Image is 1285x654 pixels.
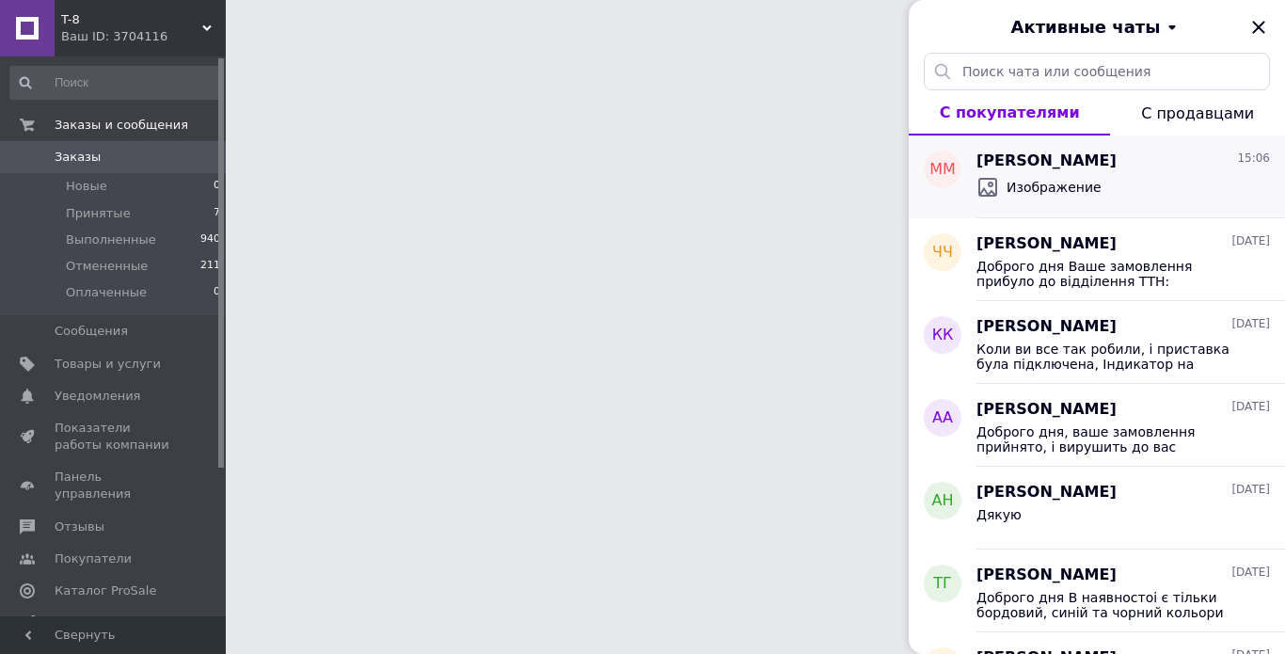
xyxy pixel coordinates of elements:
[924,53,1270,90] input: Поиск чата или сообщения
[66,231,156,248] span: Выполненные
[55,388,140,405] span: Уведомления
[200,258,220,275] span: 211
[976,507,1022,522] span: Дякую
[1231,565,1270,581] span: [DATE]
[932,325,954,346] span: КК
[66,258,148,275] span: Отмененные
[932,490,954,512] span: АН
[1011,15,1161,40] span: Активные чаты
[61,11,202,28] span: T-8
[976,565,1117,586] span: [PERSON_NAME]
[909,301,1285,384] button: КК[PERSON_NAME][DATE]Коли ви все так робили, і приставка була підключена, Індикатор на приставці ...
[909,218,1285,301] button: ЧЧ[PERSON_NAME][DATE]Доброго дня Ваше замовлення прибуло до відділення ТТН: 20451256169539
[976,424,1244,455] span: Доброго дня, ваше замовлення прийнято, і вирушить до вас протягом 2х днів
[214,205,220,222] span: 7
[61,28,226,45] div: Ваш ID: 3704116
[940,104,1080,121] span: С покупателями
[55,469,174,502] span: Панель управления
[66,205,131,222] span: Принятые
[976,151,1117,172] span: [PERSON_NAME]
[909,550,1285,632] button: тГ[PERSON_NAME][DATE]Доброго дня В наявностоі є тільки бордовий, синій та чорний кольори
[909,90,1110,136] button: С покупателями
[976,482,1117,503] span: [PERSON_NAME]
[976,233,1117,255] span: [PERSON_NAME]
[55,420,174,454] span: Показатели работы компании
[932,242,953,263] span: ЧЧ
[55,323,128,340] span: Сообщения
[976,590,1244,620] span: Доброго дня В наявностоі є тільки бордовий, синій та чорний кольори
[66,178,107,195] span: Новые
[929,159,956,181] span: ММ
[976,342,1244,372] span: Коли ви все так робили, і приставка була підключена, Індикатор на приставці світиться? Куди ви вс...
[66,284,147,301] span: Оплаченные
[1141,104,1254,122] span: С продавцами
[9,66,222,100] input: Поиск
[976,399,1117,421] span: [PERSON_NAME]
[200,231,220,248] span: 940
[1110,90,1285,136] button: С продавцами
[909,384,1285,467] button: АА[PERSON_NAME][DATE]Доброго дня, ваше замовлення прийнято, і вирушить до вас протягом 2х днів
[55,518,104,535] span: Отзывы
[1231,316,1270,332] span: [DATE]
[55,356,161,373] span: Товары и услуги
[1247,16,1270,39] button: Закрыть
[976,259,1244,289] span: Доброго дня Ваше замовлення прибуло до відділення ТТН: 20451256169539
[214,284,220,301] span: 0
[933,573,952,595] span: тГ
[55,614,124,631] span: Аналитика
[55,550,132,567] span: Покупатели
[1237,151,1270,167] span: 15:06
[1231,482,1270,498] span: [DATE]
[909,136,1285,218] button: ММ[PERSON_NAME]15:06Изображение
[961,15,1232,40] button: Активные чаты
[1231,399,1270,415] span: [DATE]
[214,178,220,195] span: 0
[976,316,1117,338] span: [PERSON_NAME]
[932,407,953,429] span: АА
[909,467,1285,550] button: АН[PERSON_NAME][DATE]Дякую
[55,117,188,134] span: Заказы и сообщения
[1007,178,1102,197] span: Изображение
[1231,233,1270,249] span: [DATE]
[55,582,156,599] span: Каталог ProSale
[55,149,101,166] span: Заказы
